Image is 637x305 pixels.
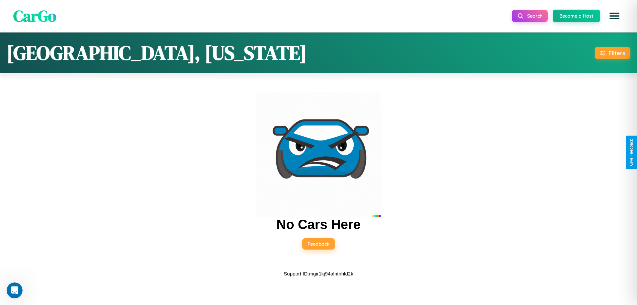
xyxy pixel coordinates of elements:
div: Filters [608,49,625,56]
p: Support ID: mgir1kj94alntnhld2k [284,269,353,278]
button: Feedback [302,238,335,250]
span: CarGo [13,5,56,27]
img: car [256,92,381,217]
button: Search [512,10,548,22]
h2: No Cars Here [276,217,360,232]
div: Give Feedback [629,139,634,166]
span: Search [527,13,542,19]
iframe: Intercom live chat [7,282,23,298]
button: Filters [595,47,630,59]
button: Become a Host [553,10,600,22]
button: Open menu [605,7,624,25]
h1: [GEOGRAPHIC_DATA], [US_STATE] [7,39,307,66]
